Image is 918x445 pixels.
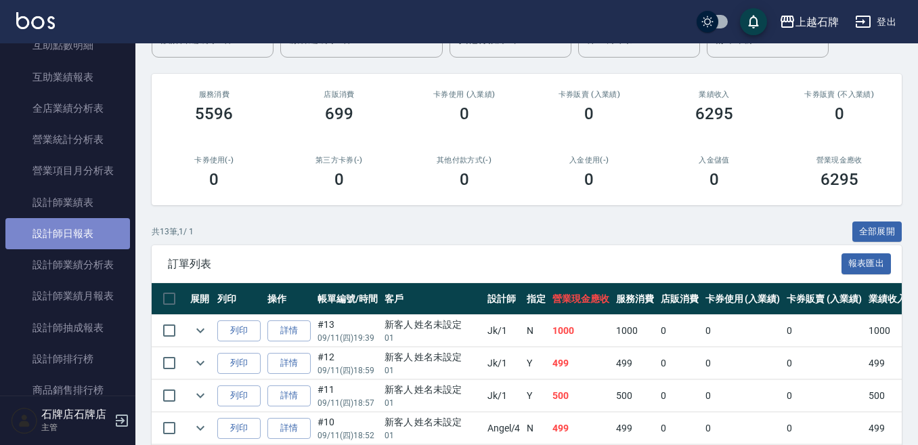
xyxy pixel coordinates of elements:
h2: 卡券販賣 (不入業績) [793,90,886,99]
td: #13 [314,315,381,347]
td: 0 [657,347,702,379]
td: 0 [783,412,865,444]
button: 上越石牌 [774,8,844,36]
h2: 卡券使用 (入業績) [418,90,510,99]
h3: 0 [334,170,344,189]
td: #12 [314,347,381,379]
td: 0 [657,412,702,444]
h3: 6295 [821,170,858,189]
td: #10 [314,412,381,444]
p: 01 [385,332,481,344]
a: 設計師排行榜 [5,343,130,375]
td: 0 [657,380,702,412]
button: 列印 [217,418,261,439]
a: 全店業績分析表 [5,93,130,124]
button: expand row [190,353,211,373]
h2: 其他付款方式(-) [418,156,510,165]
th: 展開 [187,283,214,315]
img: Person [11,407,38,434]
button: 登出 [850,9,902,35]
button: 列印 [217,385,261,406]
a: 商品銷售排行榜 [5,375,130,406]
th: 帳單編號/時間 [314,283,381,315]
td: N [523,412,549,444]
td: 0 [702,315,784,347]
button: expand row [190,320,211,341]
p: 主管 [41,421,110,433]
h3: 6295 [695,104,733,123]
td: 1000 [613,315,657,347]
button: expand row [190,418,211,438]
h2: 店販消費 [293,90,386,99]
a: 報表匯出 [842,257,892,270]
td: 0 [702,347,784,379]
a: 營業統計分析表 [5,124,130,155]
a: 詳情 [267,418,311,439]
button: save [740,8,767,35]
a: 詳情 [267,353,311,374]
td: Jk /1 [484,347,524,379]
p: 09/11 (四) 19:39 [318,332,378,344]
a: 互助業績報表 [5,62,130,93]
p: 09/11 (四) 18:59 [318,364,378,377]
td: 0 [702,380,784,412]
th: 客戶 [381,283,484,315]
td: 0 [783,315,865,347]
td: 0 [783,380,865,412]
p: 01 [385,429,481,442]
h3: 服務消費 [168,90,261,99]
a: 詳情 [267,320,311,341]
td: Y [523,380,549,412]
td: Jk /1 [484,315,524,347]
td: 499 [865,347,910,379]
td: 499 [613,347,657,379]
h3: 0 [584,104,594,123]
th: 服務消費 [613,283,657,315]
th: 卡券販賣 (入業績) [783,283,865,315]
th: 營業現金應收 [549,283,613,315]
td: 500 [613,380,657,412]
h3: 0 [584,170,594,189]
h2: 卡券使用(-) [168,156,261,165]
h2: 第三方卡券(-) [293,156,386,165]
p: 共 13 筆, 1 / 1 [152,226,194,238]
a: 設計師業績分析表 [5,249,130,280]
td: Y [523,347,549,379]
td: 500 [865,380,910,412]
td: 0 [783,347,865,379]
h3: 0 [709,170,719,189]
th: 列印 [214,283,264,315]
button: 全部展開 [852,221,902,242]
td: 1000 [865,315,910,347]
td: 1000 [549,315,613,347]
h3: 0 [460,104,469,123]
div: 上越石牌 [795,14,839,30]
a: 營業項目月分析表 [5,155,130,186]
th: 店販消費 [657,283,702,315]
div: 新客人 姓名未設定 [385,318,481,332]
td: 499 [613,412,657,444]
p: 01 [385,364,481,377]
td: #11 [314,380,381,412]
h3: 0 [835,104,844,123]
h3: 5596 [195,104,233,123]
td: 499 [865,412,910,444]
span: 訂單列表 [168,257,842,271]
p: 01 [385,397,481,409]
td: 499 [549,347,613,379]
h5: 石牌店石牌店 [41,408,110,421]
img: Logo [16,12,55,29]
td: Jk /1 [484,380,524,412]
h2: 入金使用(-) [543,156,636,165]
button: 報表匯出 [842,253,892,274]
button: expand row [190,385,211,406]
th: 指定 [523,283,549,315]
th: 設計師 [484,283,524,315]
h3: 0 [460,170,469,189]
div: 新客人 姓名未設定 [385,415,481,429]
p: 09/11 (四) 18:57 [318,397,378,409]
td: Angel /4 [484,412,524,444]
a: 設計師業績月報表 [5,280,130,312]
a: 詳情 [267,385,311,406]
h2: 卡券販賣 (入業績) [543,90,636,99]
